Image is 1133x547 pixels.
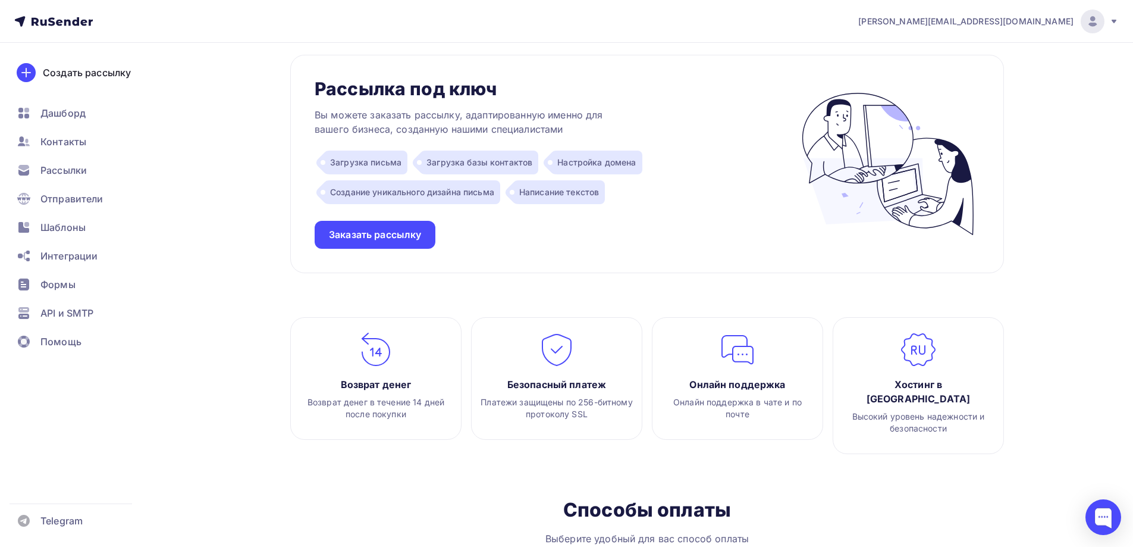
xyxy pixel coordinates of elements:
[422,151,538,174] div: Загрузка базы контактов
[480,377,633,392] div: Безопасный платеж
[10,101,151,125] a: Дашборд
[553,151,642,174] div: Настройка домена
[10,158,151,182] a: Рассылки
[545,532,749,546] div: Выберите удобный для вас способ оплаты
[514,180,605,204] div: Написание текстов
[315,79,497,98] div: Рассылка под ключ
[10,215,151,239] a: Шаблоны
[40,192,103,206] span: Отправители
[315,108,612,136] div: Вы можете заказать рассылку, адаптированную именно для вашего бизнеса, созданную нашими специалис...
[329,228,421,242] div: Заказать рассылку
[10,187,151,211] a: Отправители
[673,397,802,419] span: Онлайн поддержка в чате и по почте
[325,180,500,204] div: Создание уникального дизайна письма
[563,498,731,522] div: Способы оплаты
[842,377,995,406] div: Хостинг в [GEOGRAPHIC_DATA]
[10,273,151,296] a: Формы
[40,249,98,263] span: Интеграции
[43,65,131,80] div: Создать рассылку
[852,411,985,433] span: Высокий уровень надежности и безопасности
[40,163,87,177] span: Рассылки
[307,397,444,419] span: Возврат денег в течение 14 дней после покупки
[481,397,632,419] span: Платежи защищены по 256-битному протоколу SSL
[858,15,1074,27] span: [PERSON_NAME][EMAIL_ADDRESS][DOMAIN_NAME]
[661,377,814,392] div: Онлайн поддержка
[858,10,1119,33] a: [PERSON_NAME][EMAIL_ADDRESS][DOMAIN_NAME]
[40,514,83,528] span: Telegram
[40,335,81,349] span: Помощь
[40,106,86,120] span: Дашборд
[40,306,93,320] span: API и SMTP
[40,135,86,149] span: Контакты
[40,277,76,292] span: Формы
[299,377,453,392] div: Возврат денег
[40,220,86,235] span: Шаблоны
[325,151,407,174] div: Загрузка письма
[10,130,151,154] a: Контакты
